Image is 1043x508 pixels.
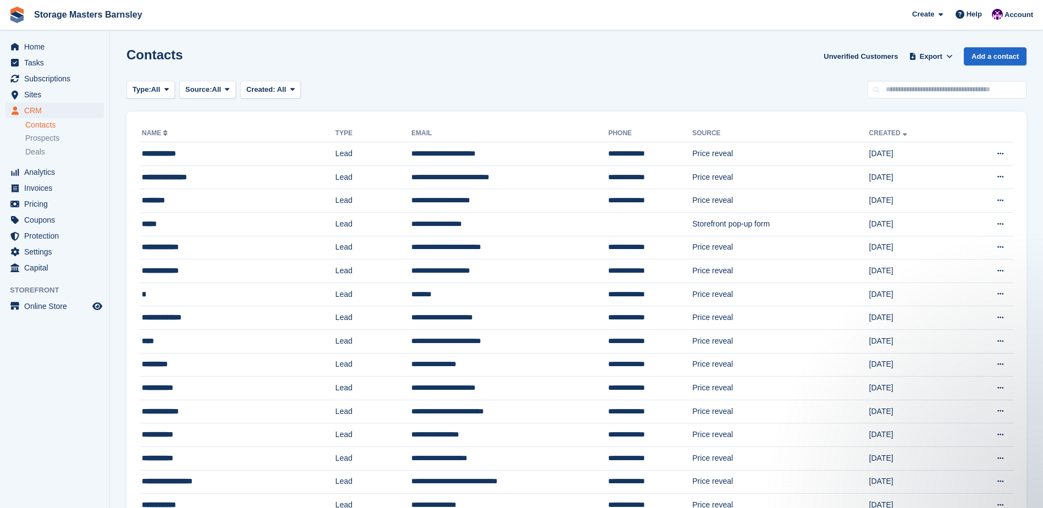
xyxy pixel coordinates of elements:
td: Lead [335,283,411,306]
td: Lead [335,165,411,189]
span: Help [967,9,982,20]
span: Account [1005,9,1033,20]
a: menu [5,212,104,228]
td: Lead [335,400,411,423]
td: [DATE] [869,236,961,259]
th: Type [335,125,411,142]
td: Lead [335,189,411,213]
td: Lead [335,470,411,494]
span: All [212,84,222,95]
td: Lead [335,212,411,236]
span: Pricing [24,196,90,212]
button: Export [907,47,955,65]
span: Online Store [24,299,90,314]
th: Email [411,125,608,142]
span: Source: [185,84,212,95]
a: menu [5,196,104,212]
a: menu [5,228,104,244]
a: Contacts [25,120,104,130]
a: Prospects [25,132,104,144]
td: Price reveal [692,353,869,377]
span: Capital [24,260,90,275]
td: Price reveal [692,306,869,330]
a: menu [5,71,104,86]
td: Price reveal [692,283,869,306]
td: [DATE] [869,306,961,330]
td: [DATE] [869,283,961,306]
td: Lead [335,259,411,283]
a: menu [5,87,104,102]
th: Phone [608,125,692,142]
td: Storefront pop-up form [692,212,869,236]
td: [DATE] [869,400,961,423]
td: Price reveal [692,377,869,400]
td: Price reveal [692,189,869,213]
a: menu [5,103,104,118]
span: Coupons [24,212,90,228]
td: Price reveal [692,446,869,470]
span: Tasks [24,55,90,70]
button: Type: All [126,81,175,99]
span: CRM [24,103,90,118]
span: All [151,84,161,95]
a: menu [5,164,104,180]
a: menu [5,180,104,196]
span: Home [24,39,90,54]
td: Price reveal [692,423,869,447]
a: Deals [25,146,104,158]
h1: Contacts [126,47,183,62]
td: Price reveal [692,400,869,423]
a: menu [5,39,104,54]
td: Lead [335,423,411,447]
td: [DATE] [869,212,961,236]
span: Created: [246,85,275,93]
img: Louise Masters [992,9,1003,20]
span: Type: [133,84,151,95]
a: Unverified Customers [819,47,902,65]
td: Lead [335,329,411,353]
td: Lead [335,353,411,377]
td: [DATE] [869,423,961,447]
td: Lead [335,377,411,400]
td: [DATE] [869,446,961,470]
span: Subscriptions [24,71,90,86]
button: Created: All [240,81,301,99]
span: All [277,85,286,93]
td: [DATE] [869,353,961,377]
td: Lead [335,236,411,259]
a: Name [142,129,170,137]
span: Analytics [24,164,90,180]
td: [DATE] [869,259,961,283]
button: Source: All [179,81,236,99]
td: Lead [335,446,411,470]
span: Settings [24,244,90,259]
td: Price reveal [692,470,869,494]
span: Export [920,51,942,62]
a: menu [5,299,104,314]
td: [DATE] [869,142,961,166]
td: [DATE] [869,329,961,353]
a: menu [5,260,104,275]
img: stora-icon-8386f47178a22dfd0bd8f6a31ec36ba5ce8667c1dd55bd0f319d3a0aa187defe.svg [9,7,25,23]
a: menu [5,55,104,70]
span: Prospects [25,133,59,143]
td: [DATE] [869,470,961,494]
a: Storage Masters Barnsley [30,5,147,24]
a: Add a contact [964,47,1027,65]
span: Create [912,9,934,20]
td: Price reveal [692,142,869,166]
td: Price reveal [692,236,869,259]
td: [DATE] [869,189,961,213]
td: Lead [335,142,411,166]
th: Source [692,125,869,142]
a: Preview store [91,300,104,313]
td: [DATE] [869,377,961,400]
td: Lead [335,306,411,330]
a: menu [5,244,104,259]
span: Storefront [10,285,109,296]
span: Sites [24,87,90,102]
td: Price reveal [692,259,869,283]
td: Price reveal [692,329,869,353]
a: Created [869,129,909,137]
span: Protection [24,228,90,244]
